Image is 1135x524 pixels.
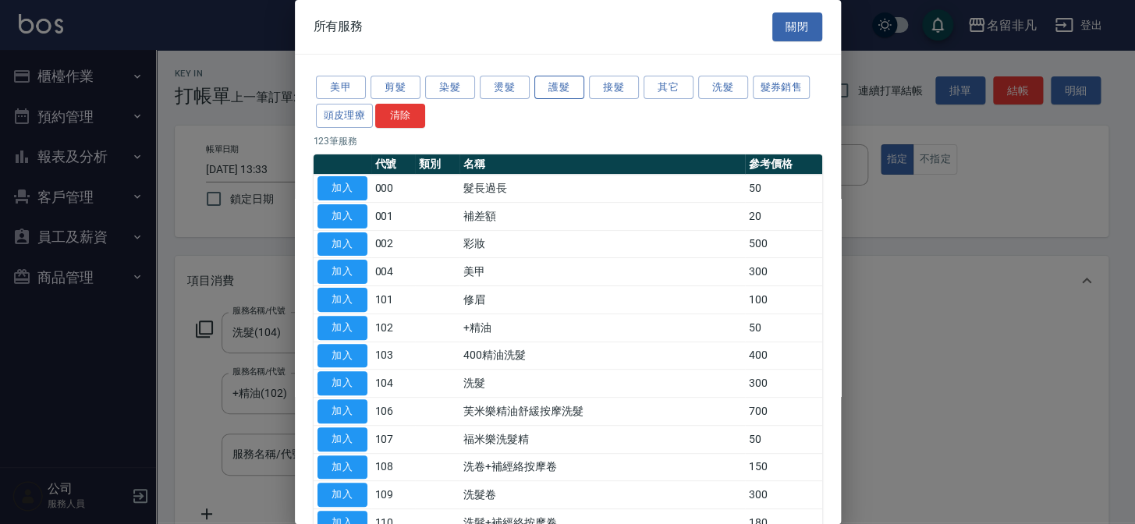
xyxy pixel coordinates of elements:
td: 髮長過長 [459,175,744,203]
button: 加入 [317,371,367,395]
td: 補差額 [459,202,744,230]
td: 107 [371,425,416,453]
button: 洗髮 [698,76,748,100]
button: 加入 [317,176,367,200]
button: 加入 [317,344,367,368]
button: 染髮 [425,76,475,100]
button: 髮券銷售 [753,76,810,100]
button: 加入 [317,455,367,480]
button: 加入 [317,260,367,284]
td: 300 [745,481,822,509]
th: 參考價格 [745,154,822,175]
button: 加入 [317,204,367,228]
button: 關閉 [772,12,822,41]
td: 福米樂洗髮精 [459,425,744,453]
button: 接髮 [589,76,639,100]
td: 100 [745,286,822,314]
td: 500 [745,230,822,258]
td: 106 [371,398,416,426]
td: 400 [745,342,822,370]
td: 50 [745,313,822,342]
button: 加入 [317,288,367,312]
td: 108 [371,453,416,481]
button: 剪髮 [371,76,420,100]
td: 102 [371,313,416,342]
button: 加入 [317,483,367,507]
td: 20 [745,202,822,230]
button: 加入 [317,399,367,423]
td: 103 [371,342,416,370]
td: 修眉 [459,286,744,314]
th: 名稱 [459,154,744,175]
button: 護髮 [534,76,584,100]
button: 加入 [317,232,367,257]
td: 美甲 [459,258,744,286]
td: 002 [371,230,416,258]
td: 109 [371,481,416,509]
td: 芙米樂精油舒緩按摩洗髮 [459,398,744,426]
td: 300 [745,258,822,286]
button: 美甲 [316,76,366,100]
button: 加入 [317,316,367,340]
button: 加入 [317,427,367,451]
p: 123 筆服務 [314,134,822,148]
td: 彩妝 [459,230,744,258]
td: +精油 [459,313,744,342]
td: 50 [745,175,822,203]
td: 洗髮 [459,370,744,398]
td: 300 [745,370,822,398]
td: 400精油洗髮 [459,342,744,370]
td: 004 [371,258,416,286]
td: 150 [745,453,822,481]
td: 50 [745,425,822,453]
td: 洗髮卷 [459,481,744,509]
button: 其它 [644,76,693,100]
button: 燙髮 [480,76,530,100]
td: 700 [745,398,822,426]
th: 類別 [415,154,459,175]
td: 001 [371,202,416,230]
button: 頭皮理療 [316,104,374,128]
button: 清除 [375,104,425,128]
td: 000 [371,175,416,203]
td: 104 [371,370,416,398]
td: 101 [371,286,416,314]
span: 所有服務 [314,19,364,34]
th: 代號 [371,154,416,175]
td: 洗卷+補經絡按摩卷 [459,453,744,481]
